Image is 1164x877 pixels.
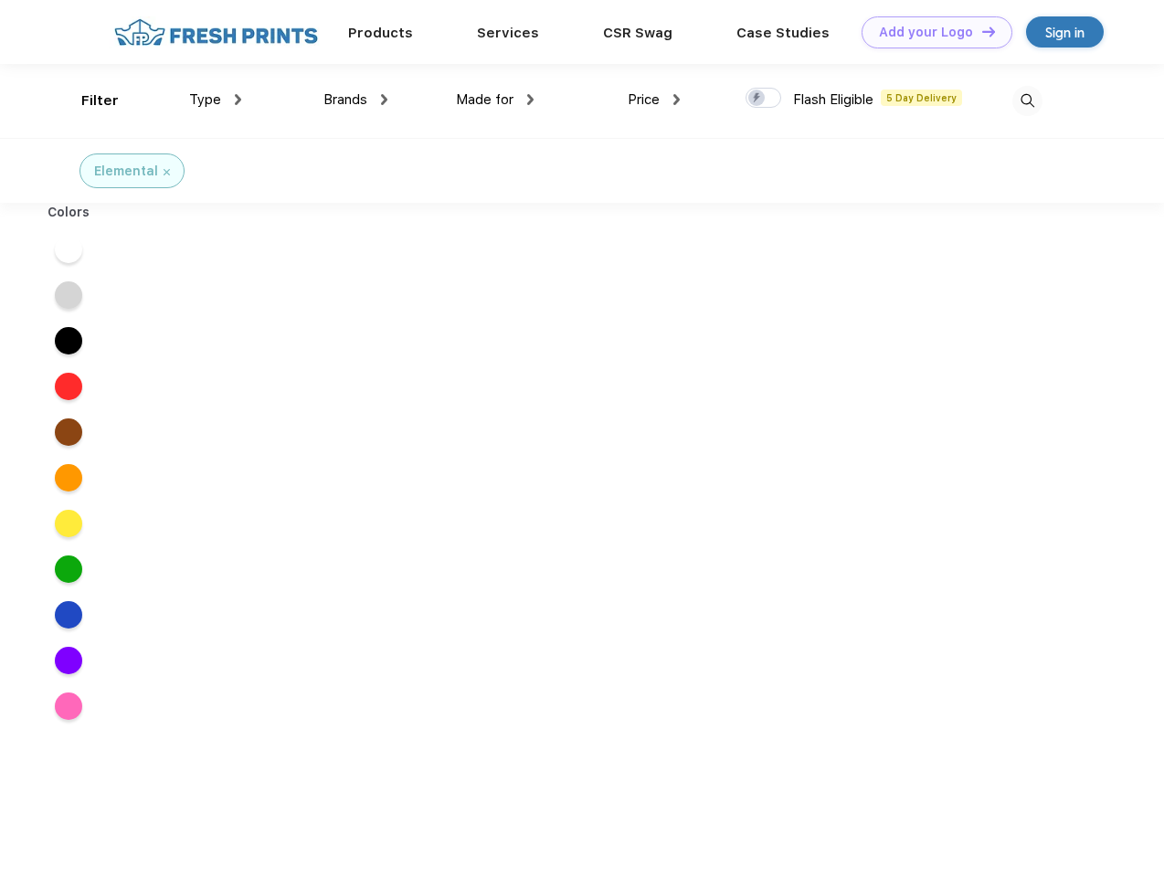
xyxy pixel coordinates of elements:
[164,169,170,175] img: filter_cancel.svg
[1045,22,1085,43] div: Sign in
[381,94,387,105] img: dropdown.png
[879,25,973,40] div: Add your Logo
[235,94,241,105] img: dropdown.png
[109,16,323,48] img: fo%20logo%202.webp
[1012,86,1042,116] img: desktop_search.svg
[348,25,413,41] a: Products
[1026,16,1104,48] a: Sign in
[456,91,513,108] span: Made for
[189,91,221,108] span: Type
[793,91,873,108] span: Flash Eligible
[603,25,672,41] a: CSR Swag
[673,94,680,105] img: dropdown.png
[628,91,660,108] span: Price
[881,90,962,106] span: 5 Day Delivery
[982,26,995,37] img: DT
[527,94,534,105] img: dropdown.png
[323,91,367,108] span: Brands
[477,25,539,41] a: Services
[34,203,104,222] div: Colors
[94,162,158,181] div: Elemental
[81,90,119,111] div: Filter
